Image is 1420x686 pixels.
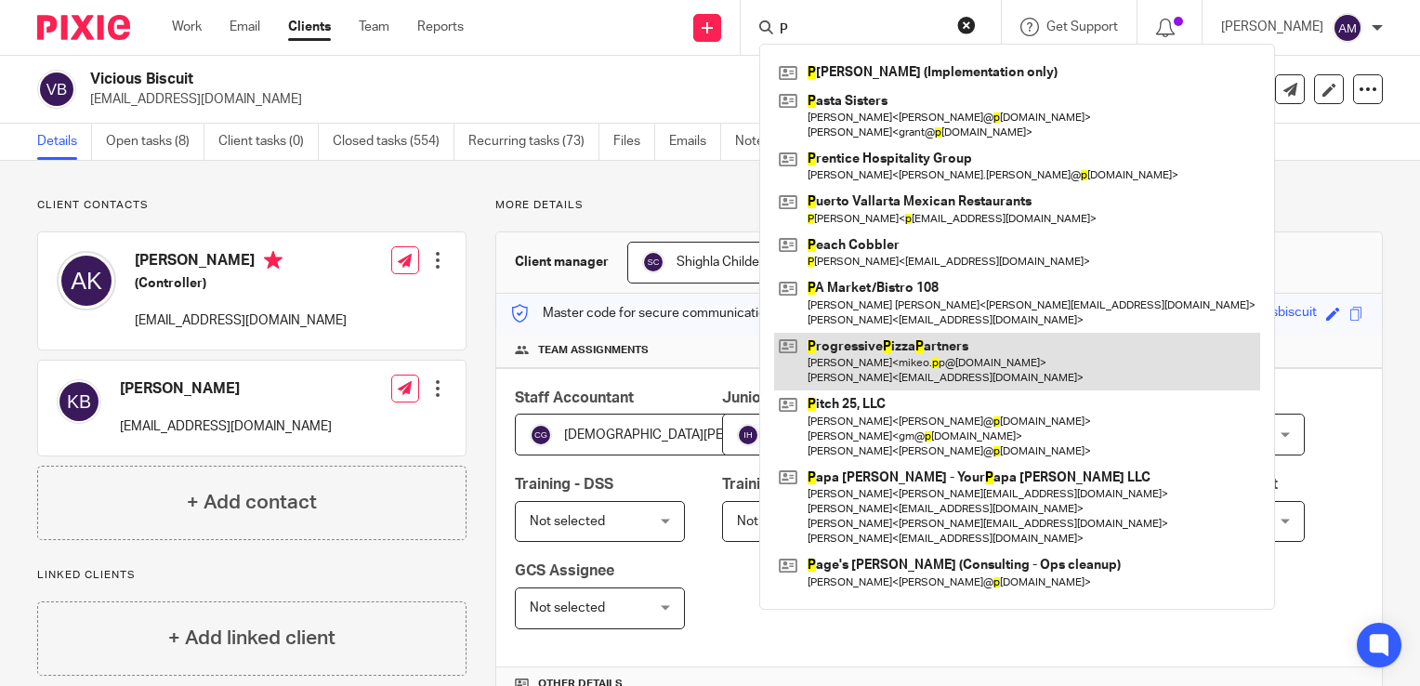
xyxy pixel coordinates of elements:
[359,18,389,36] a: Team
[1333,13,1362,43] img: svg%3E
[468,124,599,160] a: Recurring tasks (73)
[737,424,759,446] img: svg%3E
[417,18,464,36] a: Reports
[515,253,609,271] h3: Client manager
[106,124,204,160] a: Open tasks (8)
[333,124,454,160] a: Closed tasks (554)
[1221,18,1323,36] p: [PERSON_NAME]
[57,251,116,310] img: svg%3E
[669,124,721,160] a: Emails
[957,16,976,34] button: Clear
[564,429,806,442] span: [DEMOGRAPHIC_DATA][PERSON_NAME]
[538,343,649,358] span: Team assignments
[1237,303,1317,324] div: viciousbiscuit
[218,124,319,160] a: Client tasks (0)
[778,22,945,39] input: Search
[264,251,283,270] i: Primary
[90,90,1130,109] p: [EMAIL_ADDRESS][DOMAIN_NAME]
[135,311,347,330] p: [EMAIL_ADDRESS][DOMAIN_NAME]
[722,477,847,492] span: Training - Banking
[230,18,260,36] a: Email
[90,70,922,89] h2: Vicious Biscuit
[37,124,92,160] a: Details
[530,515,605,528] span: Not selected
[530,601,605,614] span: Not selected
[57,379,101,424] img: svg%3E
[515,390,634,405] span: Staff Accountant
[510,304,831,323] p: Master code for secure communications and files
[737,515,812,528] span: Not selected
[187,488,317,517] h4: + Add contact
[37,198,467,213] p: Client contacts
[120,417,332,436] p: [EMAIL_ADDRESS][DOMAIN_NAME]
[495,198,1383,213] p: More details
[515,563,614,578] span: GCS Assignee
[37,70,76,109] img: svg%3E
[37,15,130,40] img: Pixie
[120,379,332,399] h4: [PERSON_NAME]
[1046,20,1118,33] span: Get Support
[735,124,803,160] a: Notes (3)
[530,424,552,446] img: svg%3E
[168,624,335,653] h4: + Add linked client
[135,274,347,293] h5: (Controller)
[135,251,347,274] h4: [PERSON_NAME]
[515,477,613,492] span: Training - DSS
[677,256,770,269] span: Shighla Childers
[722,390,852,405] span: Junior Accountant
[172,18,202,36] a: Work
[642,251,664,273] img: svg%3E
[37,568,467,583] p: Linked clients
[288,18,331,36] a: Clients
[613,124,655,160] a: Files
